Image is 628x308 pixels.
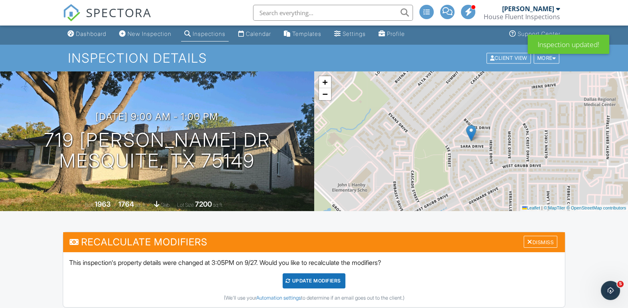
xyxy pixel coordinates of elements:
[486,55,533,61] a: Client View
[331,27,369,41] a: Settings
[63,11,152,28] a: SPECTORA
[502,5,554,13] div: [PERSON_NAME]
[96,111,218,122] h3: [DATE] 9:00 am - 1:00 pm
[319,76,331,88] a: Zoom in
[246,30,271,37] div: Calendar
[601,281,620,300] iframe: Intercom live chat
[387,30,405,37] div: Profile
[63,252,565,307] div: This inspection's property details were changed at 3:05PM on 9/27. Would you like to recalculate ...
[466,125,476,141] img: Marker
[44,130,270,172] h1: 719 [PERSON_NAME] Dr Mesquite, TX 75149
[322,89,327,99] span: −
[486,53,531,63] div: Client View
[193,30,225,37] div: Inspections
[518,30,560,37] div: Support Center
[343,30,366,37] div: Settings
[566,205,626,210] a: © OpenStreetMap contributors
[68,51,560,65] h1: Inspection Details
[322,77,327,87] span: +
[64,27,110,41] a: Dashboard
[541,205,542,210] span: |
[177,202,194,208] span: Lot Size
[135,202,146,208] span: sq. ft.
[213,202,223,208] span: sq.ft.
[534,53,560,63] div: More
[63,4,80,22] img: The Best Home Inspection Software - Spectora
[522,205,540,210] a: Leaflet
[524,236,557,248] div: Dismiss
[116,27,175,41] a: New Inspection
[544,205,565,210] a: © MapTiler
[256,295,301,301] a: Automation settings
[195,200,212,208] div: 7200
[161,202,169,208] span: slab
[118,200,134,208] div: 1764
[283,273,345,288] div: UPDATE Modifiers
[281,27,325,41] a: Templates
[85,202,94,208] span: Built
[63,232,565,252] h3: Recalculate Modifiers
[375,27,408,41] a: Profile
[292,30,321,37] div: Templates
[617,281,624,287] span: 5
[253,5,413,21] input: Search everything...
[69,295,559,301] div: (We'll use your to determine if an email goes out to the client.)
[484,13,560,21] div: House Fluent Inspections
[181,27,229,41] a: Inspections
[76,30,106,37] div: Dashboard
[95,200,111,208] div: 1963
[528,35,609,54] div: Inspection updated!
[86,4,152,21] span: SPECTORA
[128,30,171,37] div: New Inspection
[506,27,564,41] a: Support Center
[319,88,331,100] a: Zoom out
[235,27,274,41] a: Calendar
